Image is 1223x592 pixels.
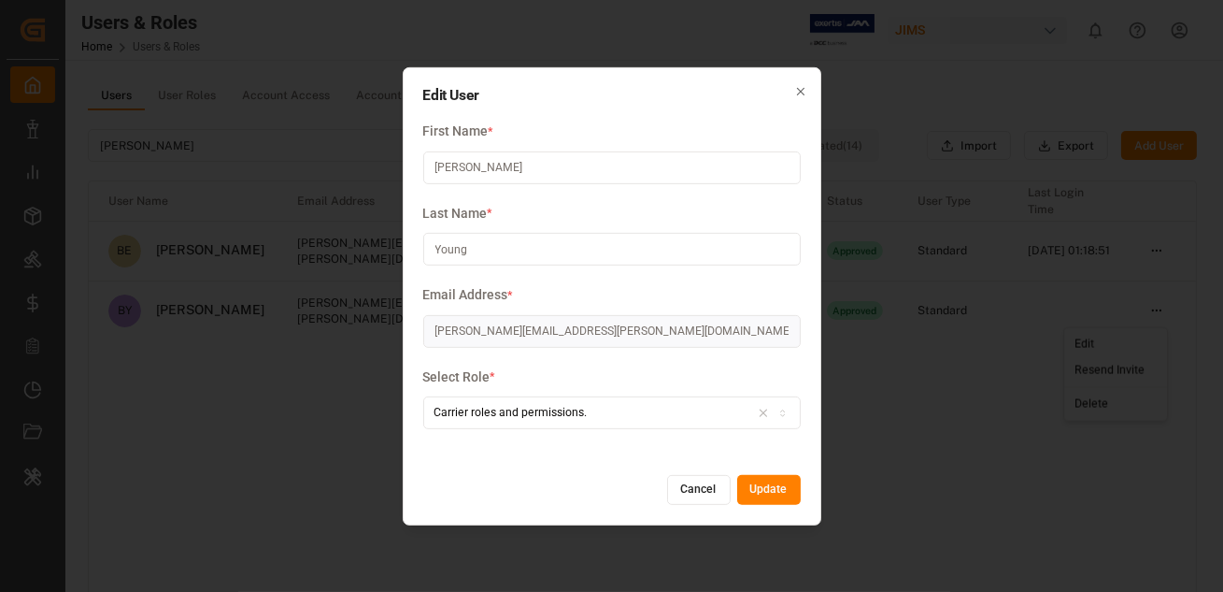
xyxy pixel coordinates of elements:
span: Email Address [423,285,508,305]
input: First Name [423,152,801,184]
span: First Name [423,122,489,141]
input: Last Name [423,233,801,266]
span: Last Name [423,204,488,224]
button: Update [737,475,801,505]
span: Select Role [423,368,491,387]
h2: Edit User [423,87,801,102]
div: Carrier roles and permissions. [434,405,587,422]
input: Email Address [423,315,801,348]
button: Cancel [667,475,731,505]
